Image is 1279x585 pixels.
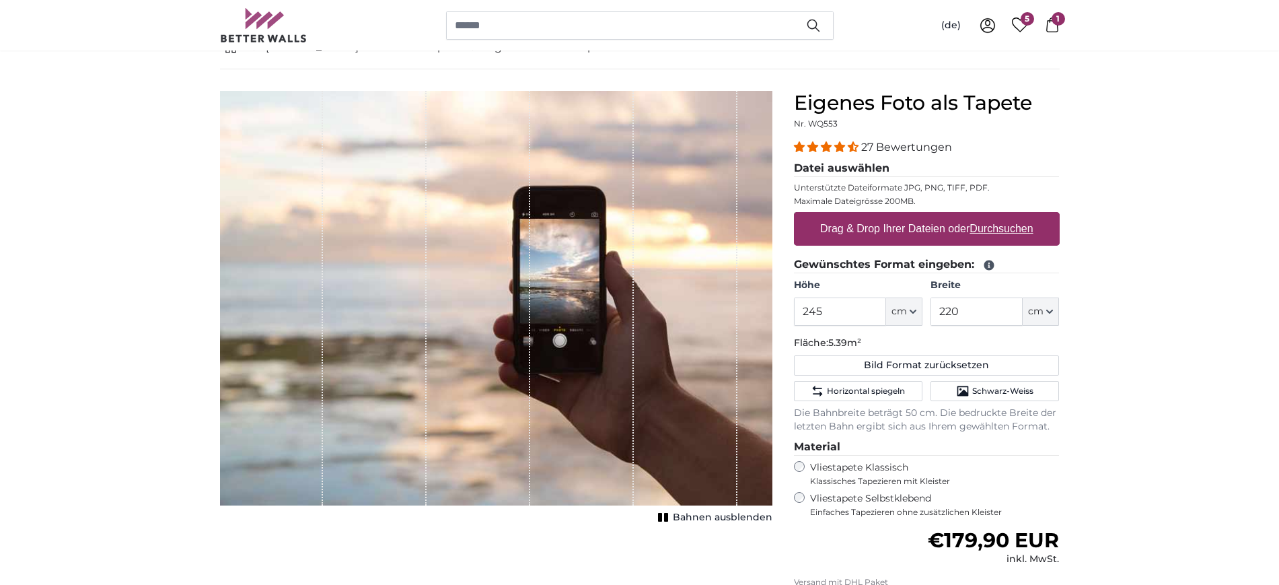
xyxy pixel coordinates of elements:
label: Vliestapete Selbstklebend [810,492,1060,518]
span: 5.39m² [828,337,861,349]
label: Vliestapete Klassisch [810,461,1048,487]
button: cm [1023,298,1059,326]
span: 1 [1052,12,1065,26]
legend: Gewünschtes Format eingeben: [794,256,1060,273]
legend: Material [794,439,1060,456]
span: Nr. WQ553 [794,118,838,129]
u: Durchsuchen [970,223,1033,234]
button: Bahnen ausblenden [654,508,772,527]
button: (de) [930,13,972,38]
button: cm [886,298,922,326]
label: Höhe [794,279,922,292]
span: €179,90 EUR [928,528,1059,553]
div: 1 of 1 [220,91,772,527]
button: Bild Format zurücksetzen [794,355,1060,376]
span: Schwarz-Weiss [972,386,1033,397]
p: Maximale Dateigrösse 200MB. [794,196,1060,207]
p: Die Bahnbreite beträgt 50 cm. Die bedruckte Breite der letzten Bahn ergibt sich aus Ihrem gewählt... [794,407,1060,434]
span: cm [1028,305,1044,318]
span: 4.41 stars [794,141,861,153]
p: Fläche: [794,337,1060,350]
p: Unterstützte Dateiformate JPG, PNG, TIFF, PDF. [794,182,1060,193]
legend: Datei auswählen [794,160,1060,177]
span: Klassisches Tapezieren mit Kleister [810,476,1048,487]
span: Horizontal spiegeln [827,386,905,397]
h1: Eigenes Foto als Tapete [794,91,1060,115]
span: cm [891,305,907,318]
span: Einfaches Tapezieren ohne zusätzlichen Kleister [810,507,1060,518]
label: Drag & Drop Ihrer Dateien oder [815,215,1039,242]
img: Betterwalls [220,8,307,42]
label: Breite [930,279,1059,292]
span: 27 Bewertungen [861,141,952,153]
button: Horizontal spiegeln [794,381,922,401]
button: Schwarz-Weiss [930,381,1059,401]
div: inkl. MwSt. [928,553,1059,566]
span: Bahnen ausblenden [673,511,772,524]
span: 5 [1021,12,1034,26]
